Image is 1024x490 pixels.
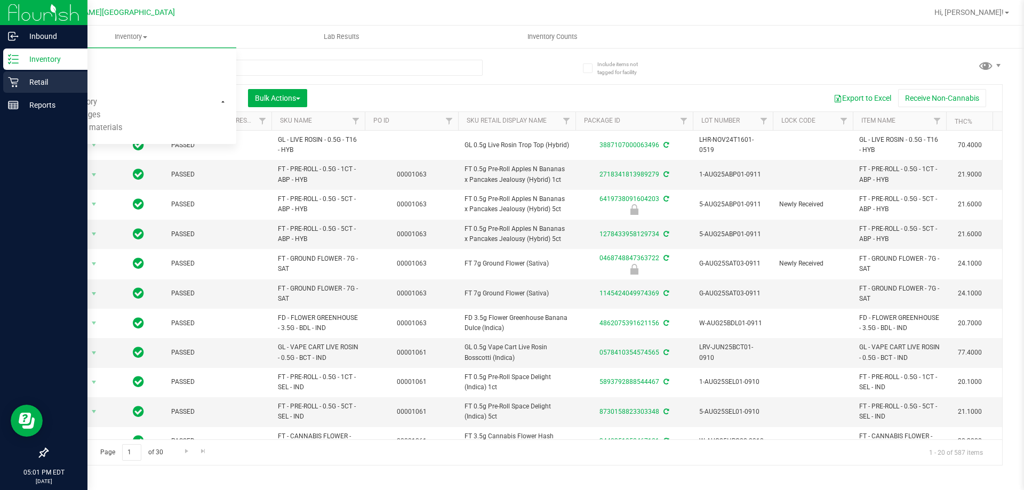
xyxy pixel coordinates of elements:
[133,316,144,331] span: In Sync
[278,194,358,214] span: FT - PRE-ROLL - 0.5G - 5CT - ABP - HYB
[47,60,483,76] input: Search Package ID, Item Name, SKU, Lot or Part Number...
[662,141,669,149] span: Sync from Compliance System
[699,342,766,363] span: LRV-JUN25BCT01-0910
[662,319,669,327] span: Sync from Compliance System
[465,288,569,299] span: FT 7g Ground Flower (Sativa)
[701,117,740,124] a: Lot Number
[699,259,766,269] span: G-AUG25SAT03-0911
[87,316,101,331] span: select
[699,170,766,180] span: 1-AUG25ABP01-0911
[133,227,144,242] span: In Sync
[171,348,265,358] span: PASSED
[5,468,83,477] p: 05:01 PM EDT
[699,288,766,299] span: G-AUG25SAT03-0911
[397,260,427,267] a: 00001063
[26,26,236,48] a: Inventory All packages All inventory Waste log Create inventory From packages From bill of materials
[599,319,659,327] a: 4862075391621156
[171,377,265,387] span: PASSED
[755,112,773,130] a: Filter
[8,54,19,65] inline-svg: Inventory
[465,342,569,363] span: GL 0.5g Vape Cart Live Rosin Bosscotti (Indica)
[465,372,569,392] span: FT 0.5g Pre-Roll Space Delight (Indica) 1ct
[675,112,693,130] a: Filter
[133,374,144,389] span: In Sync
[953,404,987,420] span: 21.1000
[835,112,853,130] a: Filter
[934,8,1004,17] span: Hi, [PERSON_NAME]!
[171,140,265,150] span: PASSED
[278,284,358,304] span: FT - GROUND FLOWER - 7G - SAT
[859,313,940,333] span: FD - FLOWER GREENHOUSE - 3.5G - BDL - IND
[87,346,101,360] span: select
[26,32,236,42] span: Inventory
[87,375,101,390] span: select
[278,313,358,333] span: FD - FLOWER GREENHOUSE - 3.5G - BDL - IND
[441,112,458,130] a: Filter
[19,99,83,111] p: Reports
[91,444,172,461] span: Page of 30
[953,433,987,449] span: 30.3000
[859,342,940,363] span: GL - VAPE CART LIVE ROSIN - 0.5G - BCT - IND
[599,408,659,415] a: 8730158823303348
[599,290,659,297] a: 1145424049974369
[955,118,972,125] a: THC%
[662,171,669,178] span: Sync from Compliance System
[859,224,940,244] span: FT - PRE-ROLL - 0.5G - 5CT - ABP - HYB
[662,378,669,385] span: Sync from Compliance System
[397,171,427,178] a: 00001063
[236,26,447,48] a: Lab Results
[397,437,427,445] a: 00001061
[278,401,358,422] span: FT - PRE-ROLL - 0.5G - 5CT - SEL - IND
[781,117,815,124] a: Lock Code
[248,89,307,107] button: Bulk Actions
[373,117,389,124] a: PO ID
[133,433,144,448] span: In Sync
[171,259,265,269] span: PASSED
[133,345,144,360] span: In Sync
[5,477,83,485] p: [DATE]
[921,444,991,460] span: 1 - 20 of 587 items
[87,138,101,152] span: select
[465,164,569,184] span: FT 0.5g Pre-Roll Apples N Bananas x Pancakes Jealousy (Hybrid) 1ct
[278,431,358,452] span: FT - CANNABIS FLOWER - 3.5G - HBG - IND
[397,378,427,385] a: 00001061
[278,342,358,363] span: GL - VAPE CART LIVE ROSIN - 0.5G - BCT - IND
[11,405,43,437] iframe: Resource center
[8,100,19,110] inline-svg: Reports
[827,89,898,107] button: Export to Excel
[662,437,669,445] span: Sync from Compliance System
[397,290,427,297] a: 00001063
[465,401,569,422] span: FT 0.5g Pre-Roll Space Delight (Indica) 5ct
[133,286,144,301] span: In Sync
[133,197,144,212] span: In Sync
[397,200,427,208] a: 00001063
[662,195,669,203] span: Sync from Compliance System
[133,404,144,419] span: In Sync
[597,60,651,76] span: Include items not tagged for facility
[133,138,144,152] span: In Sync
[465,194,569,214] span: FT 0.5g Pre-Roll Apples N Bananas x Pancakes Jealousy (Hybrid) 5ct
[662,254,669,262] span: Sync from Compliance System
[179,444,194,459] a: Go to the next page
[43,8,175,17] span: [PERSON_NAME][GEOGRAPHIC_DATA]
[397,349,427,356] a: 00001061
[599,349,659,356] a: 0578410354574565
[662,290,669,297] span: Sync from Compliance System
[8,77,19,87] inline-svg: Retail
[19,53,83,66] p: Inventory
[171,229,265,239] span: PASSED
[953,345,987,360] span: 77.4000
[397,408,427,415] a: 00001061
[465,224,569,244] span: FT 0.5g Pre-Roll Apples N Bananas x Pancakes Jealousy (Hybrid) 5ct
[397,230,427,238] a: 00001063
[467,117,547,124] a: Sku Retail Display Name
[278,254,358,274] span: FT - GROUND FLOWER - 7G - SAT
[779,199,846,210] span: Newly Received
[584,117,620,124] a: Package ID
[953,374,987,390] span: 20.1000
[278,164,358,184] span: FT - PRE-ROLL - 0.5G - 1CT - ABP - HYB
[662,230,669,238] span: Sync from Compliance System
[171,318,265,328] span: PASSED
[513,32,592,42] span: Inventory Counts
[171,199,265,210] span: PASSED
